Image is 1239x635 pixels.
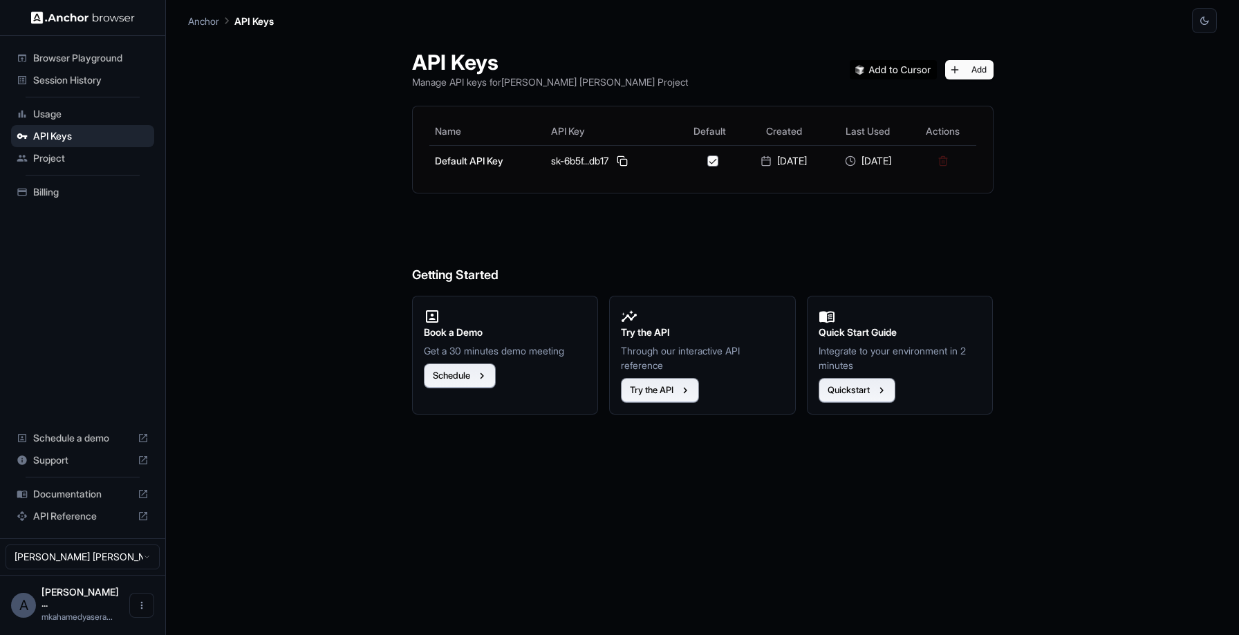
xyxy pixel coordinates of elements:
[33,431,132,445] span: Schedule a demo
[129,593,154,618] button: Open menu
[33,129,149,143] span: API Keys
[551,153,673,169] div: sk-6b5f...db17
[11,47,154,69] div: Browser Playground
[621,378,699,403] button: Try the API
[33,453,132,467] span: Support
[424,325,587,340] h2: Book a Demo
[234,14,274,28] p: API Keys
[621,325,784,340] h2: Try the API
[33,51,149,65] span: Browser Playground
[412,50,688,75] h1: API Keys
[33,487,132,501] span: Documentation
[424,343,587,358] p: Get a 30 minutes demo meeting
[546,117,678,145] th: API Key
[826,117,911,145] th: Last Used
[11,103,154,125] div: Usage
[31,11,135,24] img: Anchor Logo
[11,147,154,169] div: Project
[41,612,113,622] span: mkahamedyaserarafath@gmail.com
[412,210,994,285] h6: Getting Started
[11,505,154,527] div: API Reference
[11,69,154,91] div: Session History
[429,145,546,176] td: Default API Key
[11,181,154,203] div: Billing
[850,60,937,79] img: Add anchorbrowser MCP server to Cursor
[945,60,994,79] button: Add
[614,153,631,169] button: Copy API key
[678,117,742,145] th: Default
[742,117,826,145] th: Created
[33,107,149,121] span: Usage
[747,154,821,168] div: [DATE]
[11,593,36,618] div: A
[33,151,149,165] span: Project
[429,117,546,145] th: Name
[11,483,154,505] div: Documentation
[33,73,149,87] span: Session History
[819,378,895,403] button: Quickstart
[832,154,905,168] div: [DATE]
[11,449,154,471] div: Support
[412,75,688,89] p: Manage API keys for [PERSON_NAME] [PERSON_NAME] Project
[621,343,784,372] p: Through our interactive API reference
[910,117,976,145] th: Actions
[819,325,982,340] h2: Quick Start Guide
[11,125,154,147] div: API Keys
[33,185,149,199] span: Billing
[33,509,132,523] span: API Reference
[188,14,219,28] p: Anchor
[11,427,154,449] div: Schedule a demo
[188,13,274,28] nav: breadcrumb
[41,586,119,609] span: Ahamed Yaser Arafath MK
[424,363,496,388] button: Schedule
[819,343,982,372] p: Integrate to your environment in 2 minutes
